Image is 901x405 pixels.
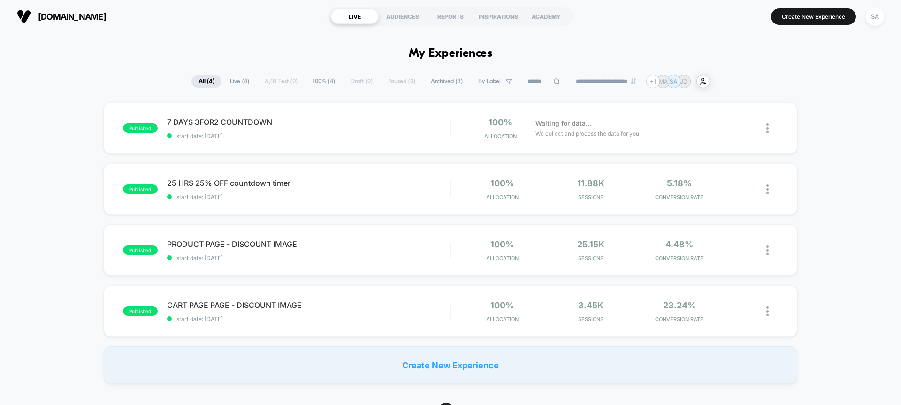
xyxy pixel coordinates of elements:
[771,8,856,25] button: Create New Experience
[535,129,639,138] span: We collect and process the data for you
[484,133,517,139] span: Allocation
[766,245,769,255] img: close
[577,239,604,249] span: 25.15k
[863,7,887,26] button: SA
[490,239,514,249] span: 100%
[631,78,636,84] img: end
[123,306,158,316] span: published
[490,300,514,310] span: 100%
[409,47,493,61] h1: My Experiences
[766,184,769,194] img: close
[474,9,522,24] div: INSPIRATIONS
[646,75,660,88] div: + 1
[637,194,721,200] span: CONVERSION RATE
[167,254,450,261] span: start date: [DATE]
[766,306,769,316] img: close
[637,255,721,261] span: CONVERSION RATE
[490,178,514,188] span: 100%
[486,316,519,322] span: Allocation
[578,300,603,310] span: 3.45k
[535,118,591,129] span: Waiting for data...
[17,9,31,23] img: Visually logo
[667,178,692,188] span: 5.18%
[123,184,158,194] span: published
[167,300,450,310] span: CART PAGE PAGE - DISCOUNT IMAGE
[379,9,427,24] div: AUDIENCES
[424,75,470,88] span: Archived ( 3 )
[486,194,519,200] span: Allocation
[191,75,221,88] span: All ( 4 )
[486,255,519,261] span: Allocation
[167,315,450,322] span: start date: [DATE]
[549,194,633,200] span: Sessions
[549,316,633,322] span: Sessions
[663,300,696,310] span: 23.24%
[167,117,450,127] span: 7 DAYS 3FOR2 COUNTDOWN
[38,12,106,22] span: [DOMAIN_NAME]
[167,132,450,139] span: start date: [DATE]
[670,78,677,85] p: SA
[665,239,693,249] span: 4.48%
[123,123,158,133] span: published
[680,78,687,85] p: JD
[167,239,450,249] span: PRODUCT PAGE - DISCOUNT IMAGE
[427,9,474,24] div: REPORTS
[14,9,109,24] button: [DOMAIN_NAME]
[104,346,797,384] div: Create New Experience
[522,9,570,24] div: ACADEMY
[167,193,450,200] span: start date: [DATE]
[223,75,256,88] span: Live ( 4 )
[167,178,450,188] span: 25 HRS 25% OFF countdown timer
[549,255,633,261] span: Sessions
[766,123,769,133] img: close
[306,75,342,88] span: 100% ( 4 )
[489,117,512,127] span: 100%
[478,78,501,85] span: By Label
[659,78,668,85] p: MA
[866,8,884,26] div: SA
[637,316,721,322] span: CONVERSION RATE
[577,178,604,188] span: 11.88k
[331,9,379,24] div: LIVE
[123,245,158,255] span: published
